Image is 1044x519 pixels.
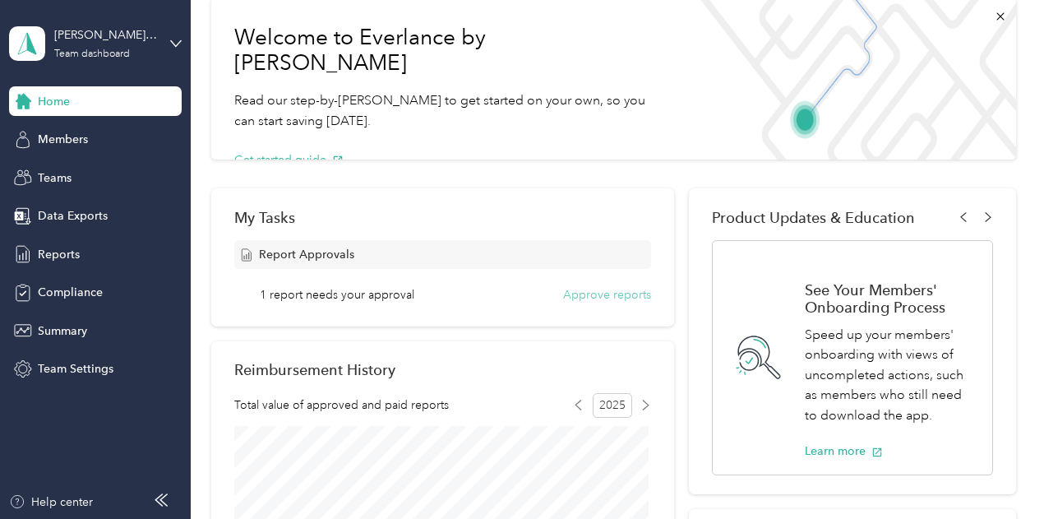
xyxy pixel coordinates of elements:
span: Report Approvals [259,246,354,263]
span: Reports [38,246,80,263]
span: Members [38,131,88,148]
span: Teams [38,169,72,187]
button: Help center [9,494,93,511]
span: Total value of approved and paid reports [234,396,449,414]
span: Summary [38,322,87,340]
p: Read our step-by-[PERSON_NAME] to get started on your own, so you can start saving [DATE]. [234,90,663,131]
span: Product Updates & Education [712,209,915,226]
span: Compliance [38,284,103,301]
button: Approve reports [563,286,651,304]
p: Speed up your members' onboarding with views of uncompleted actions, such as members who still ne... [805,325,975,426]
span: 1 report needs your approval [260,286,414,304]
div: My Tasks [234,209,652,226]
span: 2025 [593,393,632,418]
span: Data Exports [38,207,108,225]
h1: See Your Members' Onboarding Process [805,281,975,316]
iframe: Everlance-gr Chat Button Frame [952,427,1044,519]
button: Get started guide [234,151,344,169]
button: Learn more [805,443,883,460]
div: [PERSON_NAME][EMAIL_ADDRESS][PERSON_NAME][DOMAIN_NAME] [54,26,157,44]
span: Team Settings [38,360,113,378]
h1: Welcome to Everlance by [PERSON_NAME] [234,25,663,76]
div: Team dashboard [54,49,130,59]
span: Home [38,93,70,110]
h2: Reimbursement History [234,361,395,378]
